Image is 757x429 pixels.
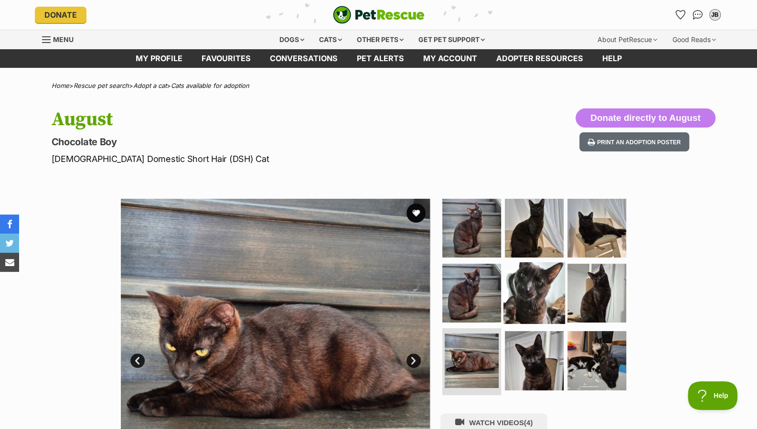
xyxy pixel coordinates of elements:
[412,30,491,49] div: Get pet support
[414,49,487,68] a: My account
[576,108,715,128] button: Donate directly to August
[333,6,425,24] img: logo-cat-932fe2b9b8326f06289b0f2fb663e598f794de774fb13d1741a6617ecf9a85b4.svg
[503,262,565,323] img: Photo of August
[442,264,501,322] img: Photo of August
[593,49,631,68] a: Help
[74,82,129,89] a: Rescue pet search
[445,333,499,387] img: Photo of August
[53,35,74,43] span: Menu
[52,82,69,89] a: Home
[567,264,626,322] img: Photo of August
[52,108,456,130] h1: August
[350,30,410,49] div: Other pets
[673,7,723,22] ul: Account quick links
[690,7,705,22] a: Conversations
[505,199,564,257] img: Photo of August
[52,135,456,149] p: Chocolate Boy
[312,30,349,49] div: Cats
[673,7,688,22] a: Favourites
[133,82,167,89] a: Adopt a cat
[130,354,145,368] a: Prev
[52,152,456,165] p: [DEMOGRAPHIC_DATA] Domestic Short Hair (DSH) Cat
[442,199,501,257] img: Photo of August
[406,204,426,223] button: favourite
[567,331,626,390] img: Photo of August
[487,49,593,68] a: Adopter resources
[192,49,260,68] a: Favourites
[333,6,425,24] a: PetRescue
[273,30,311,49] div: Dogs
[693,10,703,20] img: chat-41dd97257d64d25036548639549fe6c8038ab92f7586957e7f3b1b290dea8141.svg
[666,30,723,49] div: Good Reads
[688,381,738,410] iframe: Help Scout Beacon - Open
[260,49,347,68] a: conversations
[35,7,86,23] a: Donate
[710,10,720,20] div: JB
[707,7,723,22] button: My account
[579,132,689,152] button: Print an adoption poster
[126,49,192,68] a: My profile
[505,331,564,390] img: Photo of August
[524,418,533,427] span: (4)
[171,82,249,89] a: Cats available for adoption
[347,49,414,68] a: Pet alerts
[591,30,664,49] div: About PetRescue
[406,354,421,368] a: Next
[42,30,80,47] a: Menu
[567,199,626,257] img: Photo of August
[28,82,730,89] div: > > >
